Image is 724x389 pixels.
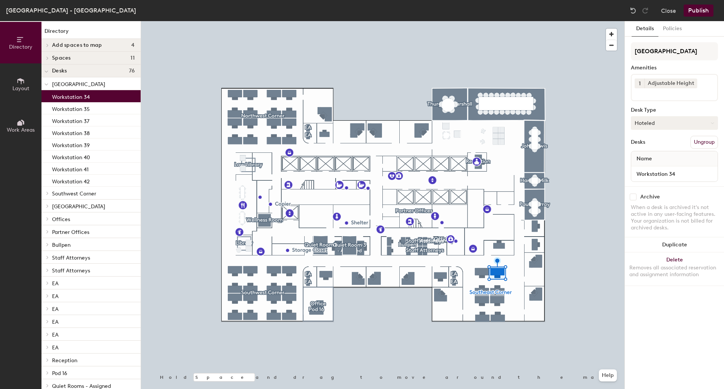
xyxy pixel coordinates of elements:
div: Adjustable Height [644,78,697,88]
span: Pod 16 [52,370,67,377]
button: Ungroup [690,136,718,149]
h1: Directory [41,27,141,39]
div: Amenities [631,65,718,71]
span: EA [52,319,58,325]
span: Name [633,152,656,166]
span: Staff Attorneys [52,268,90,274]
p: Workstation 37 [52,116,89,125]
span: Southwest Corner [52,191,96,197]
button: Help [599,369,617,381]
p: Workstation 35 [52,104,90,112]
p: Workstation 41 [52,164,89,173]
span: [GEOGRAPHIC_DATA] [52,81,105,88]
button: Publish [684,5,713,17]
span: Layout [12,85,29,92]
span: [GEOGRAPHIC_DATA] [52,203,105,210]
span: EA [52,344,58,351]
div: Removes all associated reservation and assignment information [629,264,719,278]
button: DeleteRemoves all associated reservation and assignment information [625,252,724,286]
button: Policies [658,21,686,37]
span: Bullpen [52,242,71,248]
button: Duplicate [625,237,724,252]
span: EA [52,293,58,300]
span: Directory [9,44,32,50]
input: Unnamed desk [633,169,716,179]
button: Hoteled [631,116,718,130]
span: Offices [52,216,70,223]
span: EA [52,306,58,312]
p: Workstation 34 [52,92,90,100]
p: Workstation 38 [52,128,90,137]
div: When a desk is archived it's not active in any user-facing features. Your organization is not bil... [631,204,718,231]
span: 11 [130,55,135,61]
div: Archive [640,194,660,200]
p: Workstation 39 [52,140,90,149]
span: 4 [131,42,135,48]
span: Reception [52,357,77,364]
span: Add spaces to map [52,42,102,48]
span: Desks [52,68,67,74]
img: Undo [629,7,637,14]
button: 1 [635,78,644,88]
span: Spaces [52,55,71,61]
div: [GEOGRAPHIC_DATA] - [GEOGRAPHIC_DATA] [6,6,136,15]
span: Partner Offices [52,229,89,235]
img: Redo [641,7,649,14]
span: Staff Attorneys [52,255,90,261]
div: Desk Type [631,107,718,113]
p: Workstation 42 [52,176,90,185]
button: Details [632,21,658,37]
div: Desks [631,139,645,145]
button: Close [661,5,676,17]
span: EA [52,280,58,287]
span: 1 [639,80,641,88]
span: Work Areas [7,127,35,133]
span: EA [52,332,58,338]
p: Workstation 40 [52,152,90,161]
span: 76 [129,68,135,74]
